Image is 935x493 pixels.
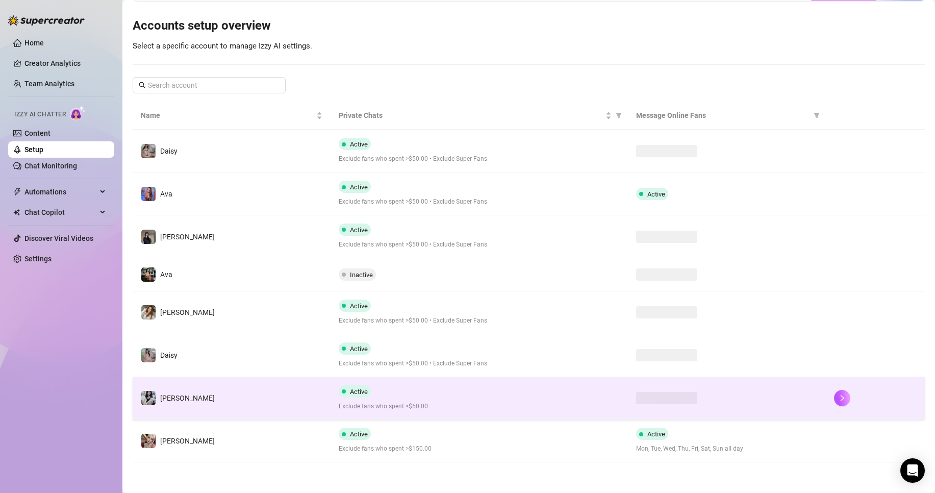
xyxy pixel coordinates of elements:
[814,112,820,118] span: filter
[160,308,215,316] span: [PERSON_NAME]
[812,108,822,123] span: filter
[141,230,156,244] img: Anna
[636,444,818,454] span: Mon, Tue, Wed, Thu, Fri, Sat, Sun all day
[160,147,178,155] span: Daisy
[160,233,215,241] span: [PERSON_NAME]
[616,112,622,118] span: filter
[339,240,619,250] span: Exclude fans who spent >$50.00 • Exclude Super Fans
[339,359,619,368] span: Exclude fans who spent >$50.00 • Exclude Super Fans
[350,226,368,234] span: Active
[350,183,368,191] span: Active
[160,190,172,198] span: Ava
[900,458,925,483] div: Open Intercom Messenger
[636,110,810,121] span: Message Online Fans
[339,110,603,121] span: Private Chats
[141,187,156,201] img: Ava
[160,351,178,359] span: Daisy
[647,190,665,198] span: Active
[24,145,43,154] a: Setup
[350,140,368,148] span: Active
[24,80,74,88] a: Team Analytics
[24,129,50,137] a: Content
[647,430,665,438] span: Active
[13,188,21,196] span: thunderbolt
[24,204,97,220] span: Chat Copilot
[339,402,619,411] span: Exclude fans who spent >$50.00
[148,80,271,91] input: Search account
[350,271,373,279] span: Inactive
[141,144,156,158] img: Daisy
[24,162,77,170] a: Chat Monitoring
[24,184,97,200] span: Automations
[614,108,624,123] span: filter
[160,437,215,445] span: [PERSON_NAME]
[160,270,172,279] span: Ava
[141,348,156,362] img: Daisy
[139,82,146,89] span: search
[350,302,368,310] span: Active
[160,394,215,402] span: [PERSON_NAME]
[141,434,156,448] img: Anna
[834,390,850,406] button: right
[339,316,619,326] span: Exclude fans who spent >$50.00 • Exclude Super Fans
[350,388,368,396] span: Active
[133,18,925,34] h3: Accounts setup overview
[339,154,619,164] span: Exclude fans who spent >$50.00 • Exclude Super Fans
[839,395,846,402] span: right
[350,430,368,438] span: Active
[24,234,93,242] a: Discover Viral Videos
[339,197,619,207] span: Exclude fans who spent >$50.00 • Exclude Super Fans
[339,444,619,454] span: Exclude fans who spent >$150.00
[141,110,314,121] span: Name
[141,267,156,282] img: Ava
[133,102,331,130] th: Name
[24,255,52,263] a: Settings
[141,391,156,405] img: Sadie
[350,345,368,353] span: Active
[24,55,106,71] a: Creator Analytics
[133,41,312,51] span: Select a specific account to manage Izzy AI settings.
[13,209,20,216] img: Chat Copilot
[70,106,86,120] img: AI Chatter
[24,39,44,47] a: Home
[14,110,66,119] span: Izzy AI Chatter
[331,102,627,130] th: Private Chats
[141,305,156,319] img: Paige
[8,15,85,26] img: logo-BBDzfeDw.svg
